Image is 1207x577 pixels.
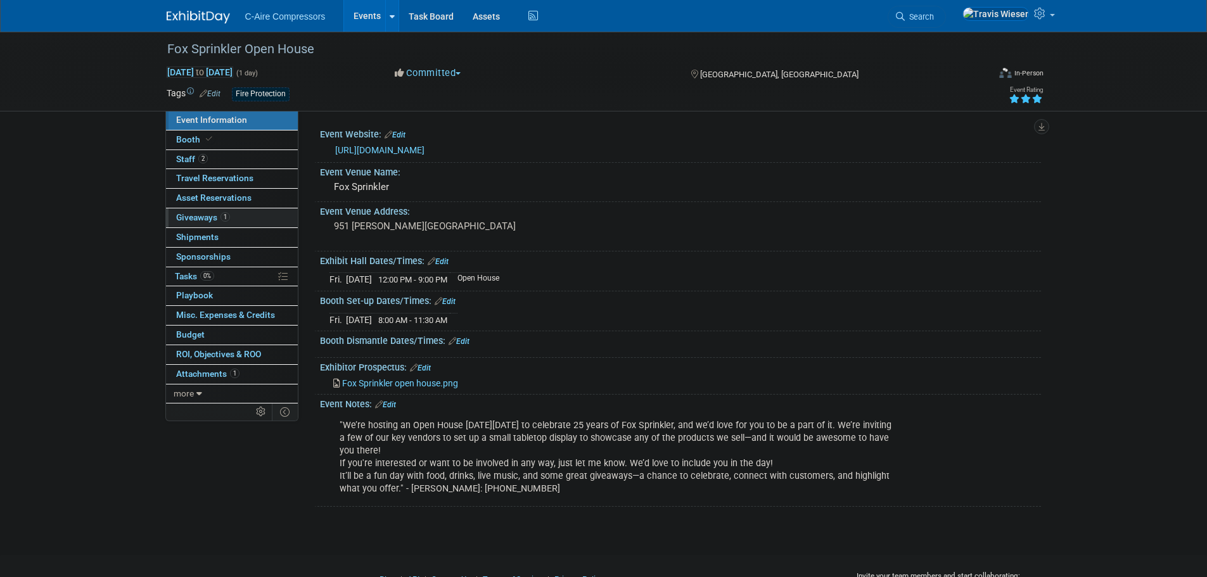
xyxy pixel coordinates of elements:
[235,69,258,77] span: (1 day)
[166,306,298,325] a: Misc. Expenses & Credits
[435,297,456,306] a: Edit
[166,248,298,267] a: Sponsorships
[166,130,298,149] a: Booth
[167,11,230,23] img: ExhibitDay
[166,208,298,227] a: Giveaways1
[167,87,220,101] td: Tags
[905,12,934,22] span: Search
[206,136,212,143] i: Booth reservation complete
[176,212,230,222] span: Giveaways
[166,365,298,384] a: Attachments1
[176,290,213,300] span: Playbook
[166,384,298,403] a: more
[194,67,206,77] span: to
[250,403,272,420] td: Personalize Event Tab Strip
[329,313,346,326] td: Fri.
[1014,68,1044,78] div: In-Person
[200,89,220,98] a: Edit
[176,251,231,262] span: Sponsorships
[198,154,208,163] span: 2
[200,271,214,281] span: 0%
[410,364,431,372] a: Edit
[176,193,252,203] span: Asset Reservations
[176,369,239,379] span: Attachments
[914,66,1044,85] div: Event Format
[320,358,1041,374] div: Exhibitor Prospectus:
[175,271,214,281] span: Tasks
[390,67,466,80] button: Committed
[329,273,346,286] td: Fri.
[220,212,230,222] span: 1
[428,257,449,266] a: Edit
[174,388,194,398] span: more
[320,291,1041,308] div: Booth Set-up Dates/Times:
[176,232,219,242] span: Shipments
[1009,87,1043,93] div: Event Rating
[166,111,298,130] a: Event Information
[331,413,902,502] div: "We’re hosting an Open House [DATE][DATE] to celebrate 25 years of Fox Sprinkler, and we’d love f...
[320,163,1041,179] div: Event Venue Name:
[166,150,298,169] a: Staff2
[346,273,372,286] td: [DATE]
[320,202,1041,218] div: Event Venue Address:
[230,369,239,378] span: 1
[378,275,447,284] span: 12:00 PM - 9:00 PM
[449,337,469,346] a: Edit
[166,326,298,345] a: Budget
[888,6,946,28] a: Search
[320,251,1041,268] div: Exhibit Hall Dates/Times:
[999,68,1012,78] img: Format-Inperson.png
[166,169,298,188] a: Travel Reservations
[176,310,275,320] span: Misc. Expenses & Credits
[176,134,215,144] span: Booth
[176,349,261,359] span: ROI, Objectives & ROO
[346,313,372,326] td: [DATE]
[176,173,253,183] span: Travel Reservations
[167,67,233,78] span: [DATE] [DATE]
[166,267,298,286] a: Tasks0%
[375,400,396,409] a: Edit
[166,189,298,208] a: Asset Reservations
[962,7,1029,21] img: Travis Wieser
[163,38,969,61] div: Fox Sprinkler Open House
[333,378,458,388] a: Fox Sprinkler open house.png
[166,228,298,247] a: Shipments
[700,70,859,79] span: [GEOGRAPHIC_DATA], [GEOGRAPHIC_DATA]
[176,115,247,125] span: Event Information
[320,331,1041,348] div: Booth Dismantle Dates/Times:
[176,329,205,339] span: Budget
[342,378,458,388] span: Fox Sprinkler open house.png
[232,87,290,101] div: Fire Protection
[166,286,298,305] a: Playbook
[385,130,406,139] a: Edit
[320,395,1041,411] div: Event Notes:
[176,154,208,164] span: Staff
[245,11,326,22] span: C-Aire Compressors
[378,315,447,325] span: 8:00 AM - 11:30 AM
[272,403,298,420] td: Toggle Event Tabs
[334,220,606,232] pre: 951 [PERSON_NAME][GEOGRAPHIC_DATA]
[166,345,298,364] a: ROI, Objectives & ROO
[320,125,1041,141] div: Event Website:
[450,273,499,286] td: Open House
[335,145,425,155] a: [URL][DOMAIN_NAME]
[329,177,1031,197] div: Fox Sprinkler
